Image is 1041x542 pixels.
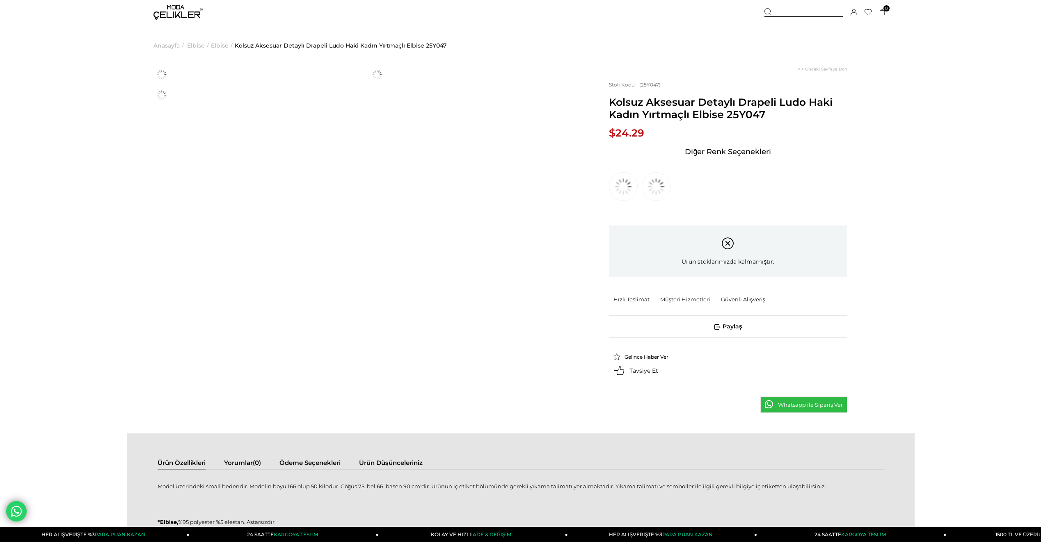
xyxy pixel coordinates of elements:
[721,296,771,303] div: Güvenli Alışveriş
[716,299,717,300] img: blank.png
[609,127,644,139] span: $24.29
[189,527,378,542] a: 24 SAATTEKARGOYA TESLİM
[471,531,512,537] span: İADE & DEĞİŞİM!
[613,353,684,360] a: Gelince Haber Ver
[187,25,205,66] a: Elbise
[609,316,847,337] span: Paylaş
[609,82,639,88] span: Stok Kodu
[883,5,890,11] span: 0
[568,527,757,542] a: HER ALIŞVERİŞTE %3PARA PUAN KAZAN
[158,519,178,525] strong: *Elbise,
[224,459,253,467] span: Yorumlar
[211,25,235,66] li: >
[153,5,203,20] img: logo
[158,459,206,469] a: Ürün Özellikleri
[359,459,423,469] a: Ürün Düşünceleriniz
[841,531,885,537] span: KARGOYA TESLİM
[235,25,446,66] a: Kolsuz Aksesuar Detaylı Drapeli Ludo Haki Kadın Yırtmaçlı Elbise 25Y047
[379,527,568,542] a: KOLAY VE HIZLIİADE & DEĞİŞİM!
[153,25,180,66] a: Anasayfa
[609,96,848,121] span: Kolsuz Aksesuar Detaylı Drapeli Ludo Haki Kadın Yırtmaçlı Elbise 25Y047
[625,354,668,360] span: Gelince Haber Ver
[211,25,229,66] a: Elbise
[369,66,385,83] img: Ludo elbise 25Y047
[609,82,661,88] span: (25Y047)
[253,459,261,467] span: (0)
[153,66,170,83] img: Ludo elbise 25Y047
[609,225,848,277] div: Ürün stoklarımızda kalmamıştır.
[609,172,638,201] img: Kolsuz Aksesuar Detaylı Drapeli Ludo Kahve Kadın Yırtmaçlı Elbise 25Y047
[187,25,211,66] li: >
[613,296,656,303] div: Hızlı Teslimat
[153,25,186,66] li: >
[656,299,656,300] img: blank.png
[279,459,341,469] a: Ödeme Seçenekleri
[757,527,946,542] a: 24 SAATTEKARGOYA TESLİM
[642,172,670,201] img: Kolsuz Aksesuar Detaylı Drapeli Ludo Siyah Kadın Yırtmaçlı Elbise 25Y047
[879,9,885,16] a: 0
[274,531,318,537] span: KARGOYA TESLİM
[158,483,884,490] p: Model üzerindeki small bedendir. Modelin boyu 166 olup 50 kilodur. Göğüs 75, bel 66. basen 90 cm'...
[224,459,261,469] a: Yorumlar(0)
[158,519,884,525] p: %95 polyester %5 elestan. Astarsızdır.
[153,87,170,103] img: Ludo elbise 25Y047
[629,367,658,374] span: Tavsiye Et
[662,531,713,537] span: PARA PUAN KAZAN
[660,296,717,303] div: Müşteri Hizmetleri
[685,145,771,158] span: Diğer Renk Seçenekleri
[95,531,145,537] span: PARA PUAN KAZAN
[760,396,848,413] a: Whatsapp ile Sipariş Ver
[798,66,847,72] a: < < Önceki Sayfaya Dön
